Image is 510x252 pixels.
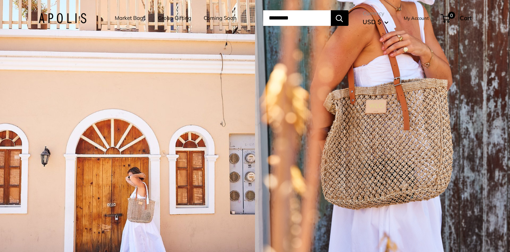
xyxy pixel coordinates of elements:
input: Search... [263,10,331,26]
button: Search [331,10,348,26]
span: 0 [448,12,455,19]
span: USD $ [363,18,381,26]
a: 0 Cart [441,12,472,24]
img: Apolis [39,13,86,23]
a: My Account [404,14,429,22]
a: Coming Soon [204,13,237,23]
button: USD $ [363,16,389,28]
a: Group Gifting [158,13,191,23]
span: Currency [363,9,389,18]
span: Cart [460,14,472,22]
a: Market Bags [115,13,146,23]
